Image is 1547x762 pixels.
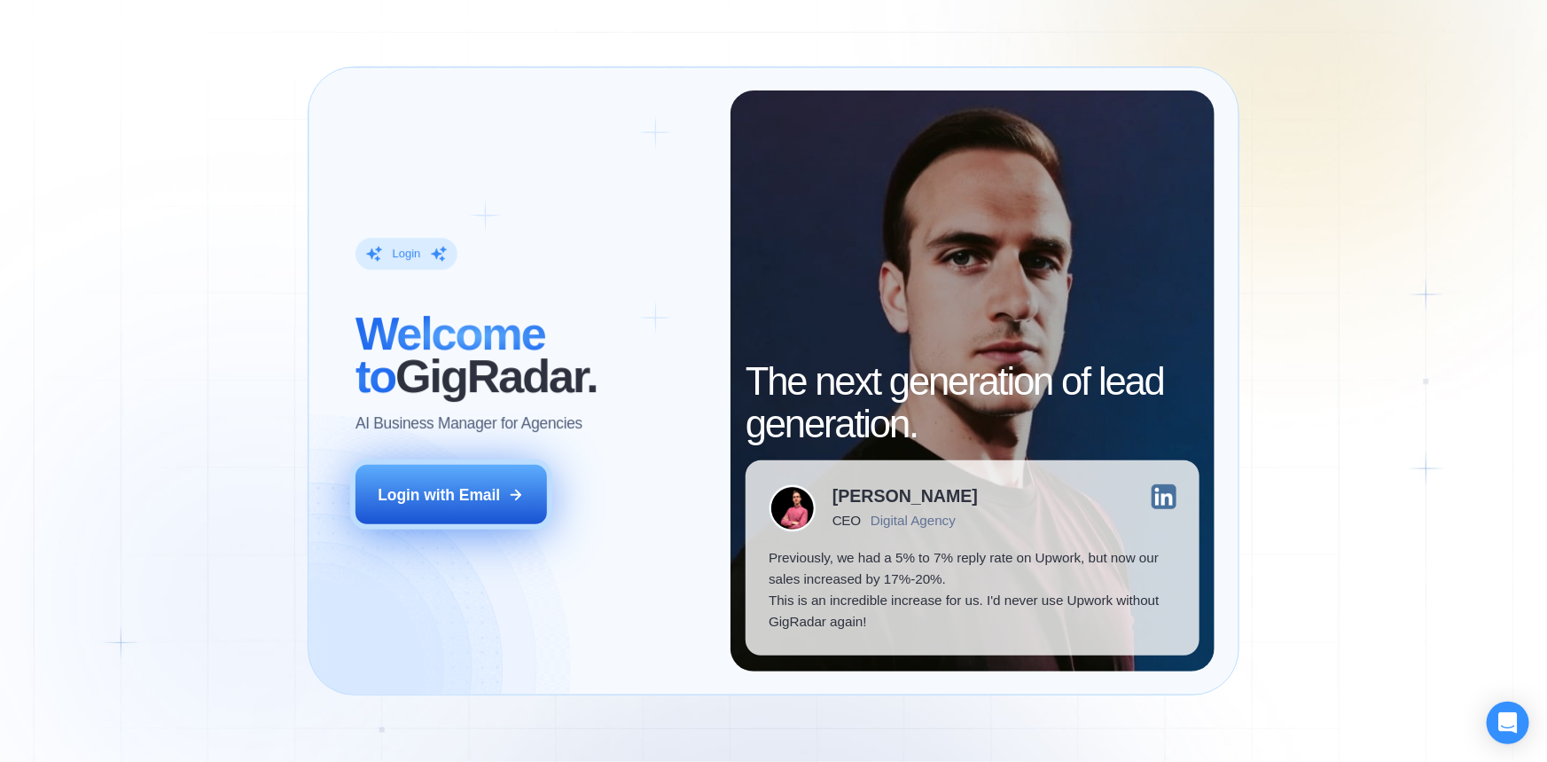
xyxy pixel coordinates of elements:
[378,484,500,506] div: Login with Email
[355,308,545,402] span: Welcome to
[871,513,956,528] div: Digital Agency
[392,246,420,261] div: Login
[355,412,582,434] p: AI Business Manager for Agencies
[832,488,978,506] div: [PERSON_NAME]
[746,360,1199,445] h2: The next generation of lead generation.
[1487,702,1529,744] div: Open Intercom Messenger
[832,513,861,528] div: CEO
[355,312,707,397] h2: ‍ GigRadar.
[355,465,547,525] button: Login with Email
[769,547,1176,632] p: Previously, we had a 5% to 7% reply rate on Upwork, but now our sales increased by 17%-20%. This ...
